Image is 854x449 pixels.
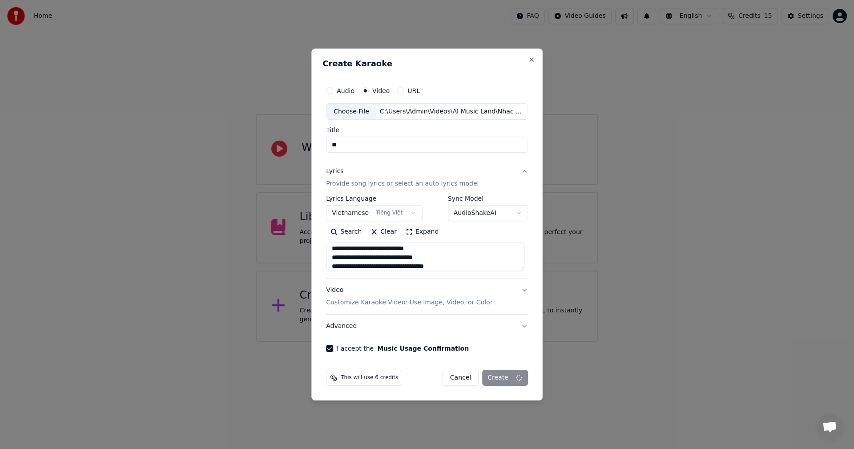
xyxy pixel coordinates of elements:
[401,225,443,239] button: Expand
[372,88,390,94] label: Video
[366,225,401,239] button: Clear
[326,104,376,120] div: Choose File
[326,160,528,196] button: LyricsProvide song lyrics or select an auto lyrics model
[326,180,479,189] p: Provide song lyrics or select an auto lyrics model
[337,345,469,352] label: I accept the
[326,279,528,315] button: VideoCustomize Karaoke Video: Use Image, Video, or Color
[326,315,528,338] button: Advanced
[326,225,366,239] button: Search
[326,196,423,202] label: Lyrics Language
[448,196,528,202] label: Sync Model
[407,88,420,94] label: URL
[443,370,479,386] button: Cancel
[322,60,532,68] h2: Create Karaoke
[341,374,398,381] span: This will use 6 credits
[376,107,528,116] div: C:\Users\Admin\Videos\AI Music Land\Nhac Viet\[PERSON_NAME]\TinhLo.mp4
[326,167,343,176] div: Lyrics
[326,286,492,307] div: Video
[326,127,528,133] label: Title
[326,196,528,279] div: LyricsProvide song lyrics or select an auto lyrics model
[326,298,492,307] p: Customize Karaoke Video: Use Image, Video, or Color
[377,345,469,352] button: I accept the
[337,88,354,94] label: Audio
